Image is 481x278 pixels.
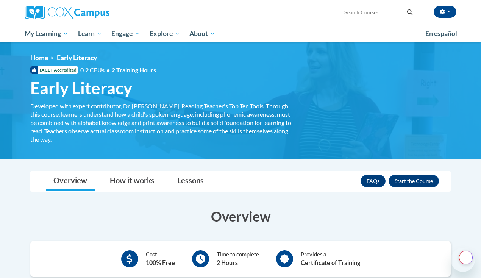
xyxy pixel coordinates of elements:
[106,25,145,42] a: Engage
[145,25,185,42] a: Explore
[301,259,360,266] b: Certificate of Training
[30,207,451,226] h3: Overview
[189,29,215,38] span: About
[150,29,180,38] span: Explore
[146,259,175,266] b: 100% Free
[80,66,156,74] span: 0.2 CEUs
[30,102,292,144] div: Developed with expert contributor, Dr. [PERSON_NAME], Reading Teacher's Top Ten Tools. Through th...
[217,250,259,267] div: Time to complete
[73,25,107,42] a: Learn
[344,8,404,17] input: Search Courses
[25,6,161,19] a: Cox Campus
[20,25,73,42] a: My Learning
[102,171,162,191] a: How it works
[170,171,211,191] a: Lessons
[451,248,475,272] iframe: Button to launch messaging window
[30,54,48,62] a: Home
[111,29,140,38] span: Engage
[301,250,360,267] div: Provides a
[25,6,109,19] img: Cox Campus
[57,54,97,62] span: Early Literacy
[19,25,462,42] div: Main menu
[112,66,156,73] span: 2 Training Hours
[434,6,456,18] button: Account Settings
[106,66,110,73] span: •
[217,259,238,266] b: 2 Hours
[46,171,95,191] a: Overview
[361,175,386,187] a: FAQs
[404,8,415,17] button: Search
[420,26,462,42] a: En español
[389,175,439,187] button: Enroll
[30,78,132,98] span: Early Literacy
[30,66,78,74] span: IACET Accredited
[185,25,220,42] a: About
[25,29,68,38] span: My Learning
[78,29,102,38] span: Learn
[425,30,457,37] span: En español
[146,250,175,267] div: Cost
